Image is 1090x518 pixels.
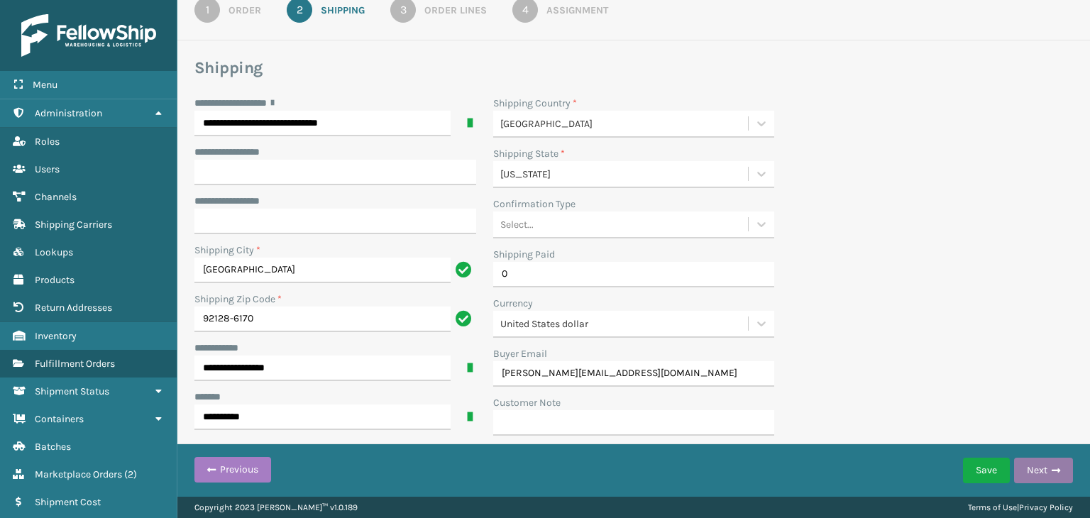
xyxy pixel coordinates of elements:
label: Shipping State [493,146,565,161]
span: Users [35,163,60,175]
label: Shipping City [194,243,260,258]
div: Assignment [546,3,608,18]
div: | [968,497,1073,518]
span: Fulfillment Orders [35,358,115,370]
div: Order Lines [424,3,487,18]
span: Inventory [35,330,77,342]
label: Shipping Zip Code [194,292,282,307]
span: Channels [35,191,77,203]
span: Containers [35,413,84,425]
span: Shipment Status [35,385,109,397]
img: logo [21,14,156,57]
span: Return Addresses [35,302,112,314]
span: Lookups [35,246,73,258]
span: Menu [33,79,57,91]
span: Products [35,274,75,286]
div: Shipping [321,3,365,18]
span: Marketplace Orders [35,468,122,480]
label: Customer Note [493,395,561,410]
span: Shipping Carriers [35,219,112,231]
div: [GEOGRAPHIC_DATA] [500,116,750,131]
label: Shipping Country [493,96,577,111]
label: Buyer Email [493,346,547,361]
button: Save [963,458,1010,483]
label: Currency [493,296,533,311]
button: Previous [194,457,271,483]
div: United States dollar [500,316,750,331]
label: Confirmation Type [493,197,576,211]
div: Order [229,3,261,18]
a: Privacy Policy [1019,502,1073,512]
button: Next [1014,458,1073,483]
label: Shipping Paid [493,247,555,262]
div: Select... [500,217,534,232]
h3: Shipping [194,57,1073,79]
span: Shipment Cost [35,496,101,508]
span: Batches [35,441,71,453]
span: Roles [35,136,60,148]
span: Administration [35,107,102,119]
a: Terms of Use [968,502,1017,512]
p: Copyright 2023 [PERSON_NAME]™ v 1.0.189 [194,497,358,518]
div: [US_STATE] [500,167,750,182]
span: ( 2 ) [124,468,137,480]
